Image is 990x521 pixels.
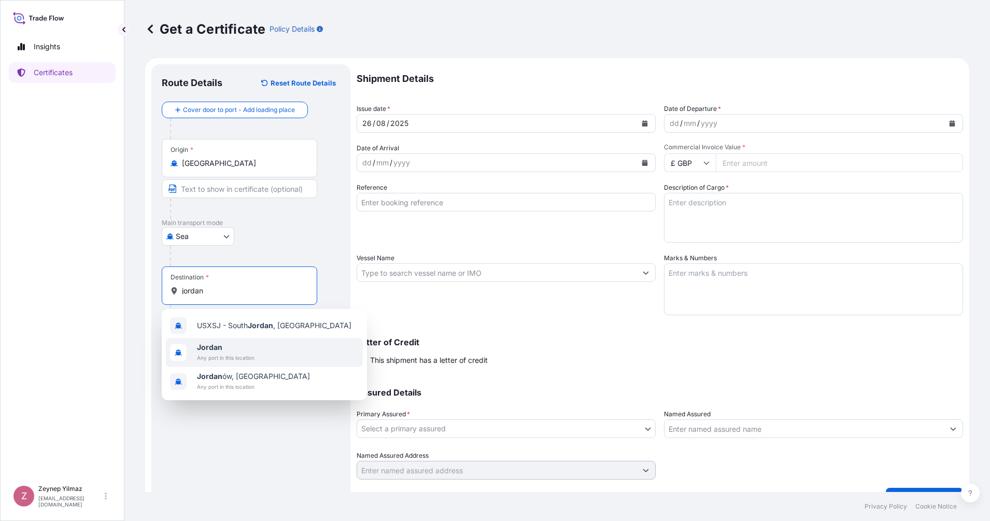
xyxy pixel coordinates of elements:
[270,24,315,34] p: Policy Details
[357,64,963,93] p: Shipment Details
[182,286,304,296] input: Destination
[176,231,189,242] span: Sea
[375,117,387,130] div: month,
[34,41,60,52] p: Insights
[34,67,73,78] p: Certificates
[664,253,717,263] label: Marks & Numbers
[390,157,392,169] div: /
[664,104,721,114] span: Date of Departure
[370,355,488,365] span: This shipment has a letter of credit
[357,388,963,397] p: Assured Details
[197,371,310,382] span: ów, [GEOGRAPHIC_DATA]
[197,343,222,351] b: Jordan
[357,263,637,282] input: Type to search vessel name or IMO
[197,382,310,392] span: Any port in this location
[387,117,389,130] div: /
[162,227,234,246] button: Select transport
[637,115,653,132] button: Calendar
[944,419,963,438] button: Show suggestions
[944,115,960,132] button: Calendar
[375,157,390,169] div: month,
[361,424,446,434] span: Select a primary assured
[361,157,373,169] div: day,
[680,117,683,130] div: /
[664,409,711,419] label: Named Assured
[669,117,680,130] div: day,
[357,461,637,480] input: Named Assured Address
[357,143,399,153] span: Date of Arrival
[197,353,254,363] span: Any port in this location
[162,219,340,227] p: Main transport mode
[716,153,963,172] input: Enter amount
[171,273,209,281] div: Destination
[865,502,907,511] p: Privacy Policy
[664,182,729,193] label: Description of Cargo
[171,146,193,154] div: Origin
[271,78,336,88] p: Reset Route Details
[664,419,944,438] input: Assured Name
[197,372,222,381] b: Jordan
[38,485,103,493] p: Zeynep Yilmaz
[373,157,375,169] div: /
[357,409,410,419] span: Primary Assured
[357,450,429,461] label: Named Assured Address
[357,193,656,212] input: Enter booking reference
[182,158,304,168] input: Origin
[915,502,957,511] p: Cookie Notice
[357,338,963,346] p: Letter of Credit
[145,21,265,37] p: Get a Certificate
[373,117,375,130] div: /
[38,495,103,508] p: [EMAIL_ADDRESS][DOMAIN_NAME]
[637,263,655,282] button: Show suggestions
[357,104,390,114] span: Issue date
[683,117,697,130] div: month,
[637,154,653,171] button: Calendar
[361,117,373,130] div: day,
[697,117,700,130] div: /
[357,253,394,263] label: Vessel Name
[162,309,367,400] div: Show suggestions
[197,320,351,331] span: USXSJ - South , [GEOGRAPHIC_DATA]
[162,179,317,198] input: Text to appear on certificate
[21,491,27,501] span: Z
[183,105,295,115] span: Cover door to port - Add loading place
[700,117,718,130] div: year,
[392,157,411,169] div: year,
[664,143,963,151] span: Commercial Invoice Value
[357,182,387,193] label: Reference
[248,321,273,330] b: Jordan
[162,77,222,89] p: Route Details
[637,461,655,480] button: Show suggestions
[389,117,409,130] div: year,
